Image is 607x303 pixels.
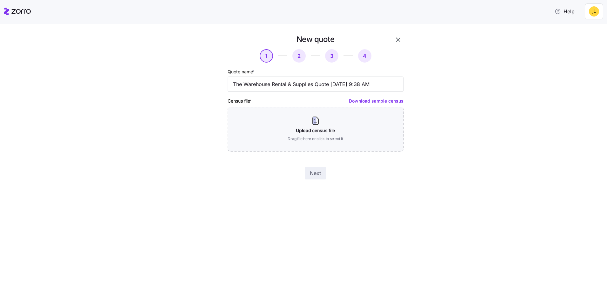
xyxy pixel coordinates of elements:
[555,8,575,15] span: Help
[228,98,252,104] label: Census file
[310,169,321,177] span: Next
[589,6,599,17] img: 4bbb7b38fb27464b0c02eb484b724bf2
[550,5,580,18] button: Help
[297,34,335,44] h1: New quote
[228,77,404,92] input: Quote name
[305,167,326,179] button: Next
[228,68,255,75] label: Quote name
[260,49,273,63] button: 1
[325,49,338,63] button: 3
[358,49,371,63] button: 4
[292,49,306,63] button: 2
[349,98,404,104] a: Download sample census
